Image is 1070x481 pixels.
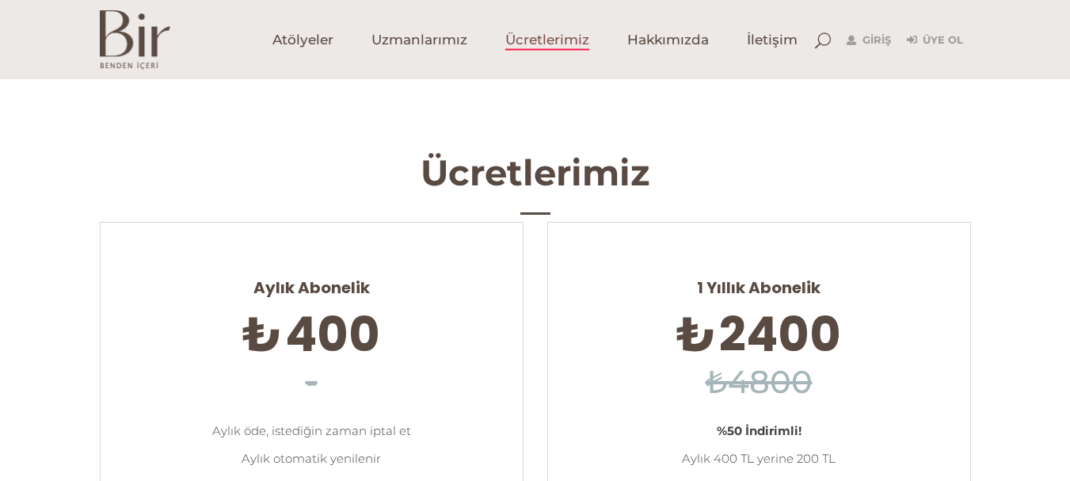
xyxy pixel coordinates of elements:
[124,417,499,445] li: Aylık öde, istediğin zaman iptal et
[572,445,946,472] li: Aylık 400 TL yerine 200 TL
[676,301,716,368] span: ₺
[572,359,946,406] h6: ₺4800
[124,445,499,472] li: Aylık otomatik yenilenir
[505,31,589,49] span: Ücretlerimiz
[371,31,467,49] span: Uzmanlarımız
[272,31,333,49] span: Atölyeler
[627,31,709,49] span: Hakkımızda
[717,423,802,438] strong: %50 İndirimli!
[719,301,841,368] span: 2400
[572,264,946,298] span: 1 Yıllık Abonelik
[285,301,380,368] span: 400
[124,264,499,298] span: Aylık Abonelik
[124,359,499,406] h6: -
[242,301,282,368] span: ₺
[747,31,798,49] span: İletişim
[907,31,963,50] a: Üye Ol
[847,31,891,50] a: Giriş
